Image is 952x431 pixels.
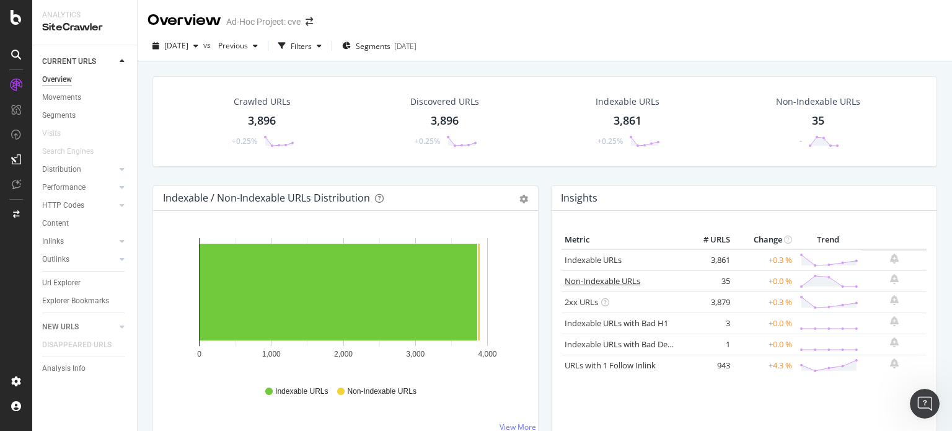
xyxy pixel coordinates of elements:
a: CURRENT URLS [42,55,116,68]
div: +0.25% [415,136,440,146]
a: Indexable URLs with Bad Description [565,339,700,350]
div: +0.25% [232,136,257,146]
svg: A chart. [163,231,524,375]
div: Analysis Info [42,362,86,375]
td: 3,879 [684,291,733,313]
div: bell-plus [890,358,899,368]
div: CURRENT URLS [42,55,96,68]
div: - [800,136,802,146]
td: 1 [684,334,733,355]
div: Explorer Bookmarks [42,295,109,308]
div: Performance [42,181,86,194]
span: vs [203,40,213,50]
div: Segments [42,109,76,122]
text: 2,000 [334,350,353,358]
text: 3,000 [406,350,425,358]
div: +0.25% [597,136,623,146]
div: Overview [148,10,221,31]
td: +0.0 % [733,313,795,334]
a: Performance [42,181,116,194]
div: Search Engines [42,145,94,158]
a: Visits [42,127,73,140]
a: Segments [42,109,128,122]
a: Outlinks [42,253,116,266]
button: [DATE] [148,36,203,56]
span: Segments [356,41,390,51]
button: Filters [273,36,327,56]
a: Overview [42,73,128,86]
iframe: Intercom live chat [910,389,940,419]
div: bell-plus [890,274,899,284]
td: 3 [684,313,733,334]
div: Url Explorer [42,277,81,290]
button: Previous [213,36,263,56]
div: 35 [812,113,824,129]
div: HTTP Codes [42,199,84,212]
div: Indexable / Non-Indexable URLs Distribution [163,192,370,204]
text: 4,000 [478,350,496,358]
span: Previous [213,40,248,51]
th: Change [733,231,795,249]
a: Movements [42,91,128,104]
td: +0.3 % [733,291,795,313]
div: Visits [42,127,61,140]
div: gear [519,195,528,203]
a: Analysis Info [42,362,128,375]
span: Indexable URLs [275,386,328,397]
a: DISAPPEARED URLS [42,339,124,352]
span: Non-Indexable URLs [347,386,416,397]
div: bell-plus [890,254,899,264]
div: Ad-Hoc Project: cve [226,16,301,28]
div: bell-plus [890,337,899,347]
span: 2025 Sep. 24th [164,40,188,51]
td: 943 [684,355,733,376]
h4: Insights [561,190,597,207]
div: arrow-right-arrow-left [306,17,313,26]
div: 3,861 [614,113,641,129]
td: +0.0 % [733,334,795,355]
th: Trend [795,231,862,249]
div: Analytics [42,10,127,20]
text: 1,000 [262,350,281,358]
td: +4.3 % [733,355,795,376]
div: 3,896 [248,113,276,129]
a: Content [42,217,128,230]
a: Url Explorer [42,277,128,290]
text: 0 [197,350,201,358]
td: +0.3 % [733,249,795,271]
a: NEW URLS [42,321,116,334]
div: Inlinks [42,235,64,248]
div: Content [42,217,69,230]
div: bell-plus [890,316,899,326]
div: SiteCrawler [42,20,127,35]
div: Crawled URLs [234,96,291,108]
div: Indexable URLs [596,96,659,108]
div: Non-Indexable URLs [776,96,860,108]
th: # URLS [684,231,733,249]
div: NEW URLS [42,321,79,334]
div: Distribution [42,163,81,176]
td: 35 [684,270,733,291]
div: Overview [42,73,72,86]
button: Segments[DATE] [337,36,421,56]
div: Outlinks [42,253,69,266]
a: Inlinks [42,235,116,248]
div: Filters [291,41,312,51]
a: Indexable URLs with Bad H1 [565,318,668,329]
td: +0.0 % [733,270,795,291]
a: URLs with 1 Follow Inlink [565,360,656,371]
th: Metric [562,231,684,249]
a: Non-Indexable URLs [565,275,640,287]
div: [DATE] [394,41,416,51]
td: 3,861 [684,249,733,271]
a: Search Engines [42,145,106,158]
a: Explorer Bookmarks [42,295,128,308]
div: bell-plus [890,295,899,305]
a: HTTP Codes [42,199,116,212]
div: DISAPPEARED URLS [42,339,112,352]
a: 2xx URLs [565,296,598,308]
a: Distribution [42,163,116,176]
div: 3,896 [431,113,459,129]
a: Indexable URLs [565,254,622,265]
